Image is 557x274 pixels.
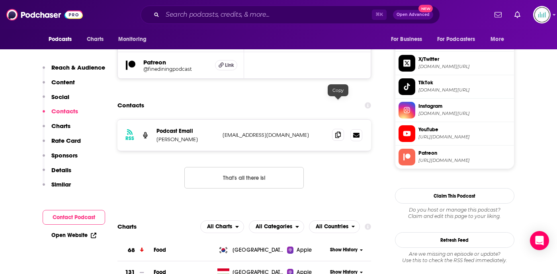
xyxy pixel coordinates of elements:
[437,34,475,45] span: For Podcasters
[249,220,304,233] h2: Categories
[485,32,514,47] button: open menu
[184,167,304,188] button: Nothing here.
[223,132,326,138] p: [EMAIL_ADDRESS][DOMAIN_NAME]
[141,6,440,24] div: Search podcasts, credits, & more...
[399,78,511,95] a: TikTok[DOMAIN_NAME][URL]
[51,181,71,188] p: Similar
[385,32,432,47] button: open menu
[287,246,327,254] a: Apple
[43,78,75,93] button: Content
[491,34,504,45] span: More
[327,247,365,253] button: Show History
[143,66,209,72] a: @finediningpodcast
[128,246,135,255] h3: 68
[49,34,72,45] span: Podcasts
[418,111,511,117] span: instagram.com/finediningpodcast
[82,32,109,47] a: Charts
[395,207,514,220] div: Claim and edit this page to your liking.
[200,220,244,233] h2: Platforms
[399,102,511,119] a: Instagram[DOMAIN_NAME][URL]
[418,134,511,140] span: https://www.youtube.com/@finediningpodcast
[117,98,144,113] h2: Contacts
[43,64,105,78] button: Reach & Audience
[511,8,524,21] a: Show notifications dropdown
[214,246,287,254] a: [GEOGRAPHIC_DATA], Republic of
[43,166,71,181] button: Details
[162,8,372,21] input: Search podcasts, credits, & more...
[399,125,511,142] a: YouTube[URL][DOMAIN_NAME]
[418,157,511,163] span: https://www.patreon.com/finediningpodcast
[418,5,433,12] span: New
[225,62,234,68] span: Link
[328,84,348,96] div: Copy
[51,232,96,239] a: Open Website
[393,10,433,19] button: Open AdvancedNew
[51,93,69,101] p: Social
[43,32,82,47] button: open menu
[533,6,551,23] img: User Profile
[432,32,487,47] button: open menu
[87,34,104,45] span: Charts
[249,220,304,233] button: open menu
[399,149,511,165] a: Patreon[URL][DOMAIN_NAME]
[118,34,147,45] span: Monitoring
[43,137,81,152] button: Rate Card
[418,126,511,133] span: YouTube
[418,79,511,86] span: TikTok
[233,246,284,254] span: Korea, Republic of
[309,220,360,233] h2: Countries
[43,181,71,195] button: Similar
[533,6,551,23] span: Logged in as podglomerate
[297,246,312,254] span: Apple
[330,247,358,253] span: Show History
[143,58,209,66] h5: Patreon
[391,34,422,45] span: For Business
[207,224,232,229] span: All Charts
[51,166,71,174] p: Details
[399,55,511,72] a: X/Twitter[DOMAIN_NAME][URL]
[395,207,514,213] span: Do you host or manage this podcast?
[6,7,83,22] img: Podchaser - Follow, Share and Rate Podcasts
[309,220,360,233] button: open menu
[51,152,78,159] p: Sponsors
[372,10,387,20] span: ⌘ K
[418,150,511,157] span: Patreon
[51,137,81,144] p: Rate Card
[530,231,549,250] div: Open Intercom Messenger
[43,152,78,166] button: Sponsors
[200,220,244,233] button: open menu
[156,136,216,143] p: [PERSON_NAME]
[117,223,137,230] h2: Charts
[215,60,237,70] a: Link
[154,247,166,253] a: Food
[113,32,157,47] button: open menu
[418,87,511,93] span: tiktok.com/@finediningpodcast
[43,122,70,137] button: Charts
[117,239,154,261] a: 68
[418,64,511,70] span: twitter.com/FineDiningPod
[533,6,551,23] button: Show profile menu
[395,232,514,248] button: Refresh Feed
[51,107,78,115] p: Contacts
[43,93,69,108] button: Social
[156,128,216,134] p: Podcast Email
[418,103,511,110] span: Instagram
[316,224,348,229] span: All Countries
[418,56,511,63] span: X/Twitter
[51,64,105,71] p: Reach & Audience
[395,251,514,264] div: Are we missing an episode or update? Use this to check the RSS feed immediately.
[256,224,292,229] span: All Categories
[51,122,70,130] p: Charts
[395,188,514,204] button: Claim This Podcast
[43,107,78,122] button: Contacts
[491,8,505,21] a: Show notifications dropdown
[43,210,105,225] button: Contact Podcast
[51,78,75,86] p: Content
[397,13,430,17] span: Open Advanced
[125,135,134,142] h3: RSS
